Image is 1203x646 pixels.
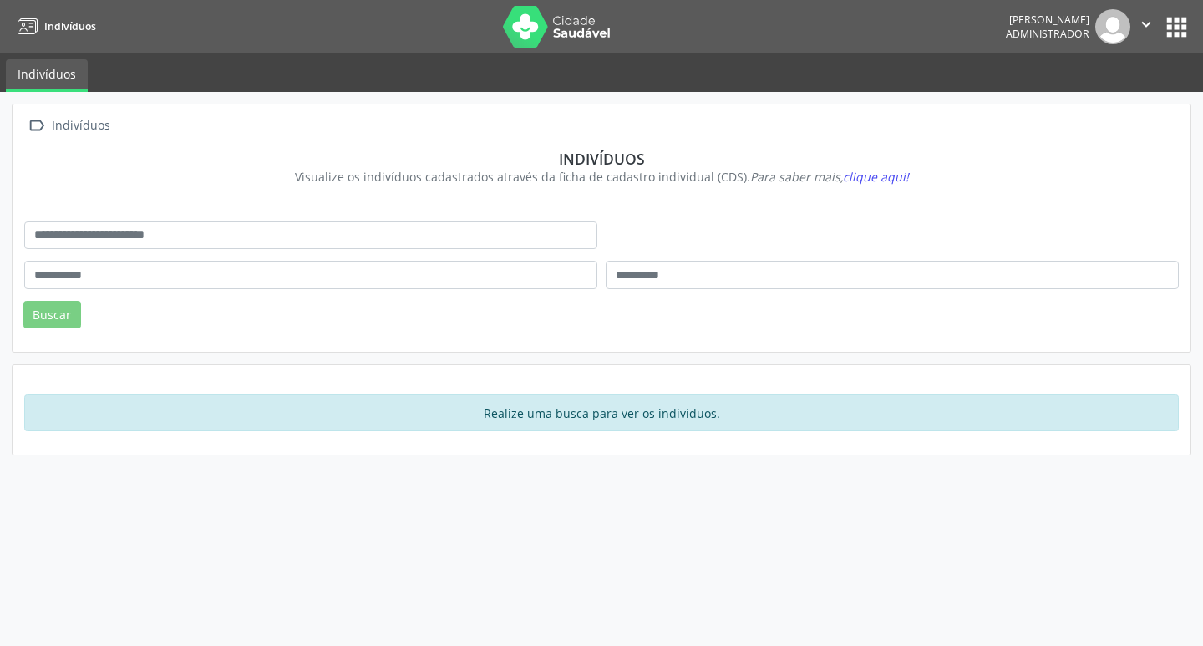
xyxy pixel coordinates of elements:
span: Indivíduos [44,19,96,33]
div: Visualize os indivíduos cadastrados através da ficha de cadastro individual (CDS). [36,168,1167,186]
button: apps [1162,13,1191,42]
div: Indivíduos [48,114,113,138]
a: Indivíduos [12,13,96,40]
button:  [1130,9,1162,44]
span: clique aqui! [843,169,909,185]
div: [PERSON_NAME] [1006,13,1089,27]
span: Administrador [1006,27,1089,41]
i:  [1137,15,1155,33]
a: Indivíduos [6,59,88,92]
img: img [1095,9,1130,44]
div: Realize uma busca para ver os indivíduos. [24,394,1179,431]
i:  [24,114,48,138]
i: Para saber mais, [750,169,909,185]
div: Indivíduos [36,150,1167,168]
button: Buscar [23,301,81,329]
a:  Indivíduos [24,114,113,138]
